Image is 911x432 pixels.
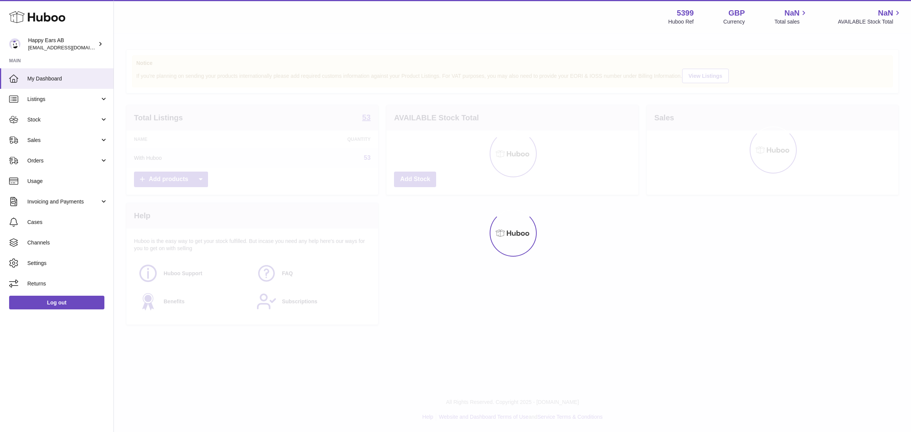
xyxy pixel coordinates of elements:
[677,8,694,18] strong: 5399
[878,8,893,18] span: NaN
[27,280,108,287] span: Returns
[728,8,745,18] strong: GBP
[27,260,108,267] span: Settings
[28,37,96,51] div: Happy Ears AB
[9,38,20,50] img: internalAdmin-5399@internal.huboo.com
[27,75,108,82] span: My Dashboard
[27,198,100,205] span: Invoicing and Payments
[838,8,902,25] a: NaN AVAILABLE Stock Total
[27,178,108,185] span: Usage
[784,8,799,18] span: NaN
[27,239,108,246] span: Channels
[838,18,902,25] span: AVAILABLE Stock Total
[27,96,100,103] span: Listings
[9,296,104,309] a: Log out
[723,18,745,25] div: Currency
[28,44,112,50] span: [EMAIL_ADDRESS][DOMAIN_NAME]
[774,18,808,25] span: Total sales
[27,137,100,144] span: Sales
[27,157,100,164] span: Orders
[668,18,694,25] div: Huboo Ref
[27,219,108,226] span: Cases
[27,116,100,123] span: Stock
[774,8,808,25] a: NaN Total sales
